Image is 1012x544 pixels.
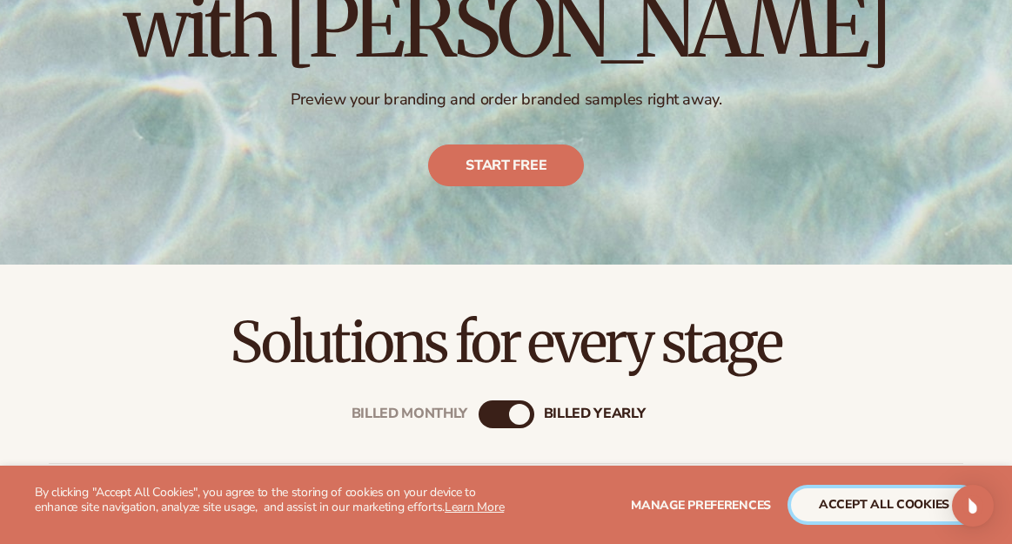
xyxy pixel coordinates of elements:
[352,406,468,422] div: Billed Monthly
[631,497,771,514] span: Manage preferences
[791,488,977,521] button: accept all cookies
[631,488,771,521] button: Manage preferences
[952,485,994,527] div: Open Intercom Messenger
[428,144,584,186] a: Start free
[49,313,963,372] h2: Solutions for every stage
[35,486,506,515] p: By clicking "Accept All Cookies", you agree to the storing of cookies on your device to enhance s...
[124,90,889,110] p: Preview your branding and order branded samples right away.
[544,406,646,422] div: billed Yearly
[445,499,504,515] a: Learn More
